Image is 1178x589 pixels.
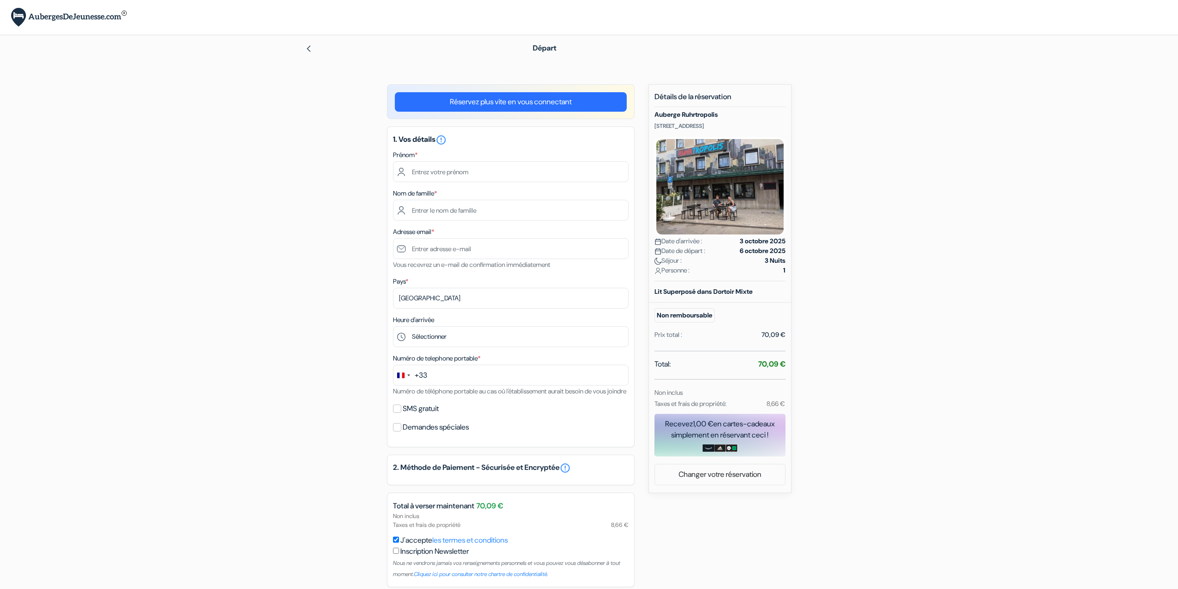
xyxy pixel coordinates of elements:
button: Change country, selected France (+33) [393,365,427,385]
span: Départ [533,43,556,53]
span: Total: [654,359,671,370]
input: Entrez votre prénom [393,161,629,182]
img: calendar.svg [654,248,661,255]
label: Pays [393,277,408,286]
h5: 1. Vos détails [393,134,629,146]
span: Séjour : [654,256,682,266]
h5: 2. Méthode de Paiement - Sécurisée et Encryptée [393,462,629,474]
b: Lit Superposé dans Dortoir Mixte [654,287,753,296]
a: error_outline [560,462,571,474]
input: Entrer le nom de famille [393,200,629,221]
span: 70,09 € [476,500,503,512]
label: Heure d'arrivée [393,315,434,325]
span: Personne : [654,266,690,275]
small: Vous recevrez un e-mail de confirmation immédiatement [393,260,550,269]
small: Numéro de téléphone portable au cas où l'établissement aurait besoin de vous joindre [393,387,626,395]
h5: Détails de la réservation [654,92,785,107]
a: Cliquez ici pour consulter notre chartre de confidentialité. [414,570,548,578]
div: Non inclus Taxes et frais de propriété [387,512,634,529]
h5: Auberge Ruhrtropolis [654,111,785,119]
a: Réservez plus vite en vous connectant [395,92,627,112]
label: Nom de famille [393,189,437,198]
a: Changer votre réservation [655,466,785,483]
span: Total à verser maintenant [393,500,474,512]
label: Demandes spéciales [403,421,469,434]
img: amazon-card-no-text.png [703,444,714,452]
div: Prix total : [654,330,682,340]
img: AubergesDeJeunesse.com [11,8,127,27]
img: adidas-card.png [714,444,726,452]
img: left_arrow.svg [305,45,312,52]
input: Entrer adresse e-mail [393,238,629,259]
img: user_icon.svg [654,267,661,274]
span: 8,66 € [611,520,629,529]
a: les termes et conditions [432,535,508,545]
strong: 1 [783,266,785,275]
strong: 3 octobre 2025 [740,236,785,246]
label: Adresse email [393,227,434,237]
small: Non remboursable [654,308,715,323]
small: 8,66 € [767,399,785,408]
small: Non inclus [654,388,683,397]
p: [STREET_ADDRESS] [654,122,785,130]
label: Numéro de telephone portable [393,354,480,363]
div: 70,09 € [761,330,785,340]
label: Inscription Newsletter [400,546,469,557]
label: SMS gratuit [403,402,439,415]
img: moon.svg [654,258,661,265]
small: Nous ne vendrons jamais vos renseignements personnels et vous pouvez vous désabonner à tout moment. [393,559,620,578]
small: Taxes et frais de propriété: [654,399,727,408]
div: Recevez en cartes-cadeaux simplement en réservant ceci ! [654,418,785,441]
div: +33 [415,370,427,381]
a: error_outline [436,134,447,144]
label: J'accepte [400,535,508,546]
label: Prénom [393,150,418,160]
strong: 3 Nuits [765,256,785,266]
img: calendar.svg [654,238,661,245]
img: uber-uber-eats-card.png [726,444,737,452]
span: Date de départ : [654,246,705,256]
span: Date d'arrivée : [654,236,702,246]
strong: 70,09 € [758,359,785,369]
strong: 6 octobre 2025 [740,246,785,256]
i: error_outline [436,134,447,146]
span: 1,00 € [693,419,713,429]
